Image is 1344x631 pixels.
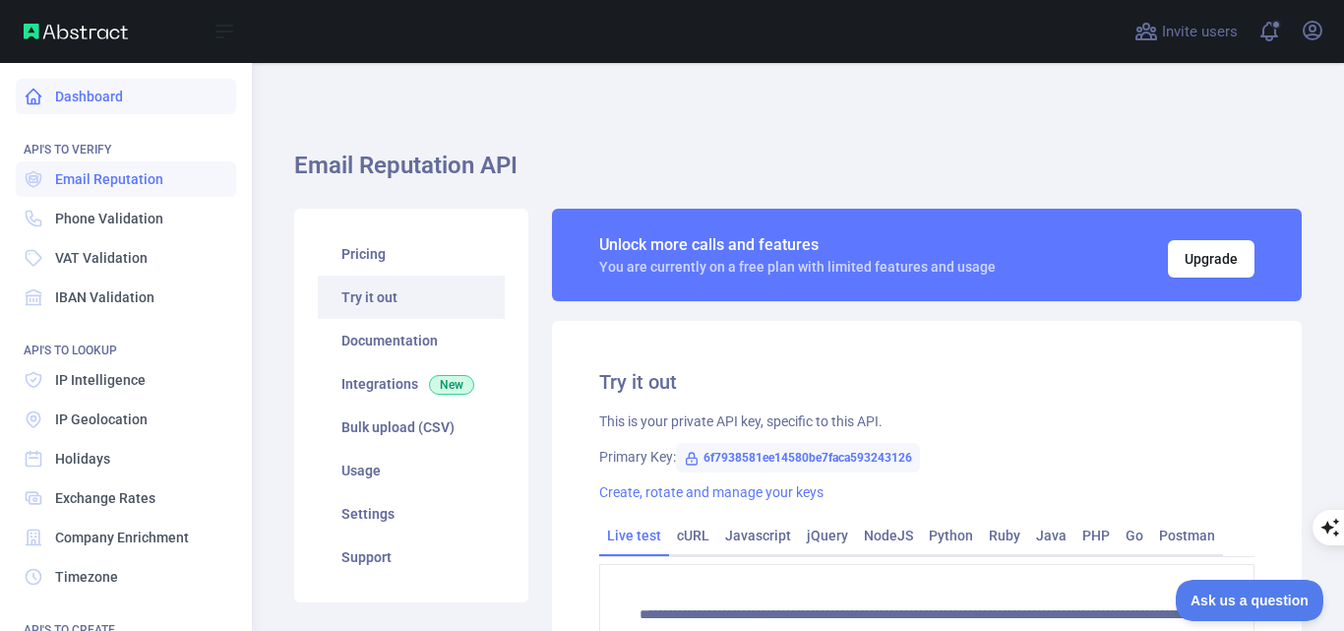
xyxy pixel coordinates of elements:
[318,319,505,362] a: Documentation
[24,24,128,39] img: Abstract API
[599,257,996,277] div: You are currently on a free plan with limited features and usage
[856,520,921,551] a: NodeJS
[599,520,669,551] a: Live test
[16,240,236,276] a: VAT Validation
[55,169,163,189] span: Email Reputation
[55,248,148,268] span: VAT Validation
[921,520,981,551] a: Python
[599,484,824,500] a: Create, rotate and manage your keys
[318,276,505,319] a: Try it out
[599,233,996,257] div: Unlock more calls and features
[599,447,1254,467] div: Primary Key:
[294,150,1302,197] h1: Email Reputation API
[16,402,236,437] a: IP Geolocation
[981,520,1028,551] a: Ruby
[1176,580,1324,621] iframe: Toggle Customer Support
[55,370,146,390] span: IP Intelligence
[799,520,856,551] a: jQuery
[717,520,799,551] a: Javascript
[55,449,110,469] span: Holidays
[16,280,236,315] a: IBAN Validation
[16,319,236,358] div: API'S TO LOOKUP
[16,480,236,516] a: Exchange Rates
[599,411,1254,431] div: This is your private API key, specific to this API.
[16,362,236,398] a: IP Intelligence
[1130,16,1242,47] button: Invite users
[318,492,505,536] a: Settings
[55,567,118,587] span: Timezone
[1151,520,1223,551] a: Postman
[318,406,505,449] a: Bulk upload (CSV)
[16,118,236,158] div: API'S TO VERIFY
[55,209,163,228] span: Phone Validation
[1168,240,1254,278] button: Upgrade
[676,443,920,473] span: 6f7938581ee14580be7faca593243126
[318,536,505,579] a: Support
[16,559,236,595] a: Timezone
[16,161,236,197] a: Email Reputation
[16,79,236,114] a: Dashboard
[1028,520,1074,551] a: Java
[16,520,236,555] a: Company Enrichment
[55,287,154,307] span: IBAN Validation
[318,449,505,492] a: Usage
[16,201,236,236] a: Phone Validation
[1074,520,1118,551] a: PHP
[55,410,148,429] span: IP Geolocation
[599,368,1254,396] h2: Try it out
[16,441,236,476] a: Holidays
[669,520,717,551] a: cURL
[318,232,505,276] a: Pricing
[429,375,474,395] span: New
[1162,21,1238,43] span: Invite users
[318,362,505,406] a: Integrations New
[55,528,189,547] span: Company Enrichment
[55,488,155,508] span: Exchange Rates
[1118,520,1151,551] a: Go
